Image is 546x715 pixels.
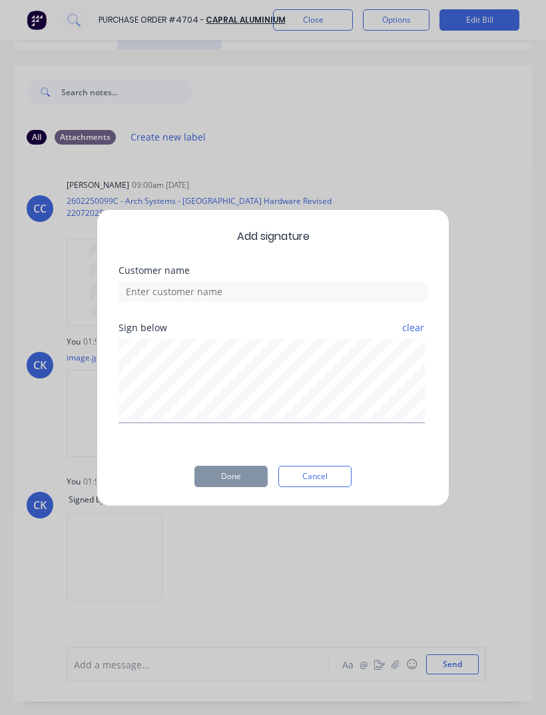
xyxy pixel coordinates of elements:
[402,316,425,340] button: clear
[278,466,352,487] button: Cancel
[119,323,427,333] div: Sign below
[119,229,427,245] span: Add signature
[119,282,427,302] input: Enter customer name
[194,466,268,487] button: Done
[119,266,427,275] div: Customer name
